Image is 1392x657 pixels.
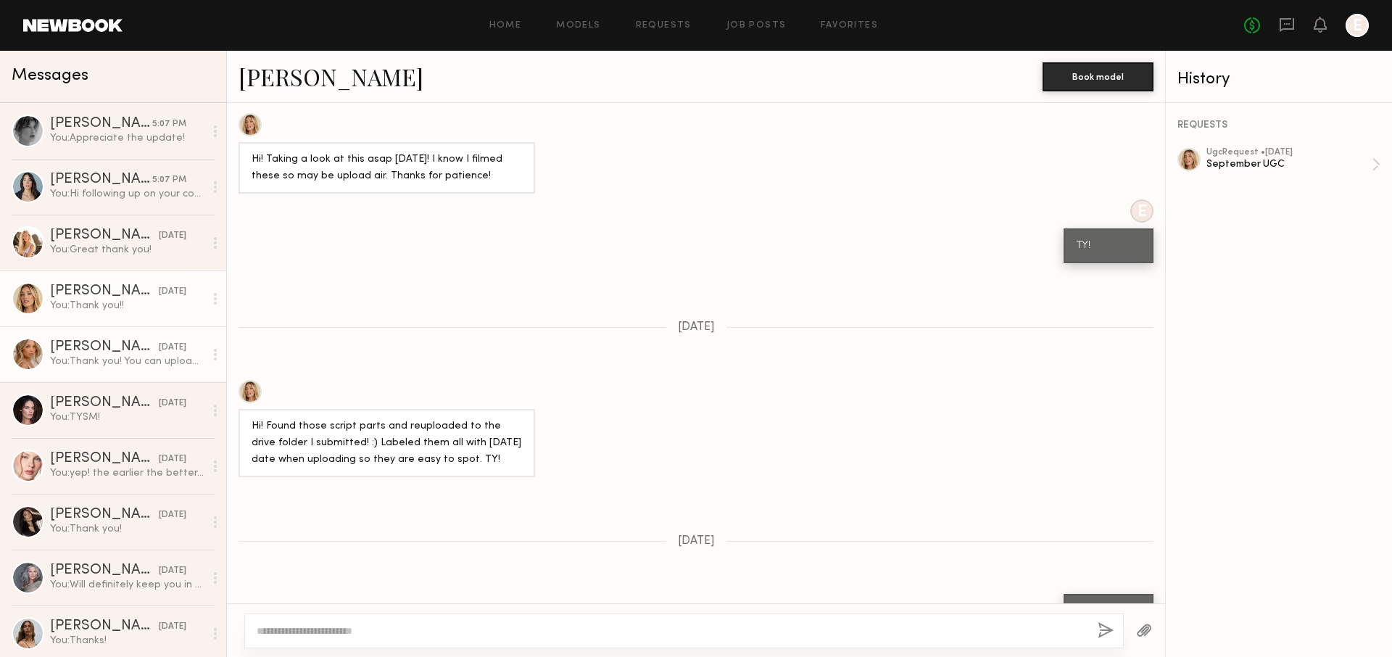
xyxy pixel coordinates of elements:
div: [PERSON_NAME] [50,619,159,634]
div: You: TYSM! [50,410,204,424]
div: [DATE] [159,229,186,243]
div: [DATE] [159,508,186,522]
div: [PERSON_NAME] [50,228,159,243]
div: History [1177,71,1380,88]
div: [PERSON_NAME] [50,173,152,187]
div: TY! [1077,238,1140,255]
div: 5:07 PM [152,173,186,187]
div: You: Will definitely keep you in mind :) [50,578,204,592]
a: Models [556,21,600,30]
div: [PERSON_NAME] [50,452,159,466]
div: [PERSON_NAME] [50,340,159,355]
div: You: Thank you!! [50,299,204,313]
div: [PERSON_NAME] [50,563,159,578]
div: You: Appreciate the update! [50,131,204,145]
div: You: Great thank you! [50,243,204,257]
div: [PERSON_NAME] [50,396,159,410]
div: 5:07 PM [152,117,186,131]
div: [PERSON_NAME] [50,508,159,522]
div: [DATE] [159,564,186,578]
a: Favorites [821,21,878,30]
a: ugcRequest •[DATE]September UGC [1206,148,1380,181]
div: You: Thank you! [50,522,204,536]
span: [DATE] [678,535,715,547]
div: Thank you!! [1077,603,1140,620]
div: Hi! Taking a look at this asap [DATE]! I know I filmed these so may be upload air. Thanks for pat... [252,152,522,185]
div: Hi! Found those script parts and reuploaded to the drive folder I submitted! :) Labeled them all ... [252,418,522,468]
a: [PERSON_NAME] [239,61,423,92]
div: [DATE] [159,285,186,299]
a: Home [489,21,522,30]
button: Book model [1043,62,1153,91]
div: [DATE] [159,397,186,410]
div: September UGC [1206,157,1372,171]
a: E [1346,14,1369,37]
div: REQUESTS [1177,120,1380,131]
div: [DATE] [159,341,186,355]
div: [PERSON_NAME] [50,117,152,131]
div: You: Hi following up on your content! [50,187,204,201]
div: [PERSON_NAME] [50,284,159,299]
div: ugc Request • [DATE] [1206,148,1372,157]
div: [DATE] [159,620,186,634]
div: You: Thank you! You can upload content here: [URL][DOMAIN_NAME] [50,355,204,368]
a: Requests [636,21,692,30]
span: Messages [12,67,88,84]
div: [DATE] [159,453,186,466]
a: Book model [1043,70,1153,82]
div: You: Thanks! [50,634,204,648]
a: Job Posts [726,21,787,30]
div: You: yep! the earlier the better, thanks! [50,466,204,480]
span: [DATE] [678,321,715,334]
